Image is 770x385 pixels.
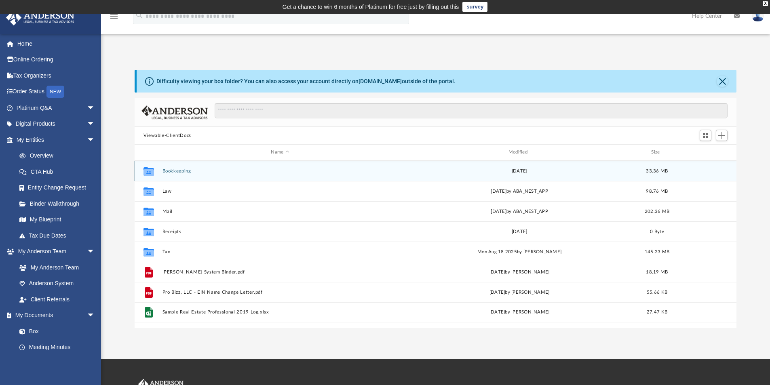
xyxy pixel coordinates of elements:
[11,148,107,164] a: Overview
[87,307,103,324] span: arrow_drop_down
[162,309,398,315] button: Sample Real Estate Professional 2019 Log.xlsx
[6,244,103,260] a: My Anderson Teamarrow_drop_down
[646,269,668,274] span: 18.19 MB
[4,10,77,25] img: Anderson Advisors Platinum Portal
[156,77,456,86] div: Difficulty viewing your box folder? You can also access your account directly on outside of the p...
[87,244,103,260] span: arrow_drop_down
[11,164,107,180] a: CTA Hub
[716,130,728,141] button: Add
[401,167,637,175] div: [DATE]
[11,259,99,276] a: My Anderson Team
[11,227,107,244] a: Tax Due Dates
[11,291,103,307] a: Client Referrals
[6,36,107,52] a: Home
[6,84,107,100] a: Order StatusNEW
[401,208,637,215] div: [DATE] by ABA_NEST_APP
[162,168,398,174] button: Bookkeeping
[462,2,487,12] a: survey
[650,229,664,234] span: 0 Byte
[11,339,103,356] a: Meeting Minutes
[162,209,398,214] button: Mail
[752,10,764,22] img: User Pic
[11,196,107,212] a: Binder Walkthrough
[647,310,667,314] span: 27.47 KB
[401,228,637,235] div: [DATE]
[11,355,99,371] a: Forms Library
[6,116,107,132] a: Digital Productsarrow_drop_down
[401,187,637,195] div: [DATE] by ABA_NEST_APP
[143,132,191,139] button: Viewable-ClientDocs
[11,180,107,196] a: Entity Change Request
[401,149,637,156] div: Modified
[162,189,398,194] button: Law
[11,323,99,339] a: Box
[11,212,103,228] a: My Blueprint
[763,1,768,6] div: close
[646,168,668,173] span: 33.36 MB
[162,249,398,255] button: Tax
[11,276,103,292] a: Anderson System
[6,132,107,148] a: My Entitiesarrow_drop_down
[46,86,64,98] div: NEW
[109,11,119,21] i: menu
[401,288,637,296] div: [DATE] by [PERSON_NAME]
[87,116,103,133] span: arrow_drop_down
[283,2,459,12] div: Get a chance to win 6 months of Platinum for free just by filling out this
[647,290,667,294] span: 55.66 KB
[717,76,728,87] button: Close
[677,149,733,156] div: id
[401,248,637,255] div: Mon Aug 18 2025 by [PERSON_NAME]
[401,309,637,316] div: [DATE] by [PERSON_NAME]
[87,100,103,116] span: arrow_drop_down
[162,290,398,295] button: Pro Bizz, LLC - EIN Name Change Letter.pdf
[646,189,668,193] span: 98.76 MB
[215,103,728,118] input: Search files and folders
[401,268,637,276] div: [DATE] by [PERSON_NAME]
[162,149,398,156] div: Name
[138,149,158,156] div: id
[135,161,737,328] div: grid
[6,52,107,68] a: Online Ordering
[6,100,107,116] a: Platinum Q&Aarrow_drop_down
[645,209,669,213] span: 202.36 MB
[87,132,103,148] span: arrow_drop_down
[359,78,402,84] a: [DOMAIN_NAME]
[162,229,398,234] button: Receipts
[641,149,673,156] div: Size
[109,15,119,21] a: menu
[162,269,398,275] button: [PERSON_NAME] System Binder.pdf
[700,130,712,141] button: Switch to Grid View
[6,307,103,324] a: My Documentsarrow_drop_down
[135,11,144,20] i: search
[645,249,669,254] span: 145.23 MB
[6,67,107,84] a: Tax Organizers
